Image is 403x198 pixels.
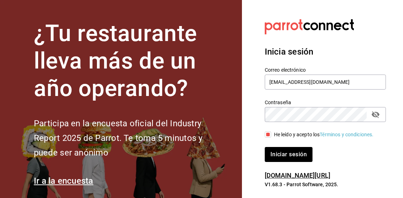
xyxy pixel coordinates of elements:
[265,181,386,188] p: V1.68.3 - Parrot Software, 2025.
[34,20,226,102] h1: ¿Tu restaurante lleva más de un año operando?
[265,67,386,72] label: Correo electrónico
[265,75,386,90] input: Ingresa tu correo electrónico
[274,131,374,138] div: He leído y acepto los
[370,108,382,121] button: passwordField
[34,116,226,160] h2: Participa en la encuesta oficial del Industry Report 2025 de Parrot. Te toma 5 minutos y puede se...
[265,147,312,162] button: Iniciar sesión
[320,132,373,137] a: Términos y condiciones.
[265,100,386,105] label: Contraseña
[34,176,93,186] a: Ir a la encuesta
[265,45,386,58] h3: Inicia sesión
[265,172,330,179] a: [DOMAIN_NAME][URL]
